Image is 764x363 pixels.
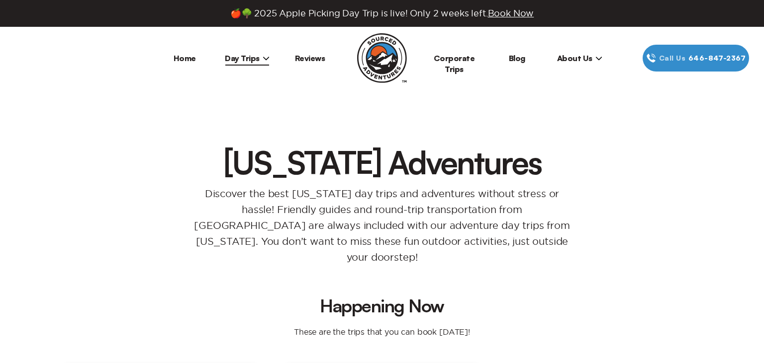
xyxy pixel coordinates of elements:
a: Reviews [295,53,325,63]
img: Sourced Adventures company logo [357,33,407,83]
span: 🍎🌳 2025 Apple Picking Day Trip is live! Only 2 weeks left. [230,8,534,19]
span: Book Now [488,8,534,18]
a: Home [174,53,196,63]
p: These are the trips that you can book [DATE]! [284,327,480,337]
h1: [US_STATE] Adventures [50,146,714,178]
a: Corporate Trips [434,53,475,74]
span: Call Us [656,53,688,64]
a: Blog [509,53,525,63]
span: About Us [557,53,602,63]
span: Day Trips [225,53,270,63]
a: Call Us646‍-847‍-2367 [643,45,749,72]
span: 646‍-847‍-2367 [688,53,746,64]
h2: Happening Now [66,297,698,315]
p: Discover the best [US_STATE] day trips and adventures without stress or hassle! Friendly guides a... [183,186,581,265]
